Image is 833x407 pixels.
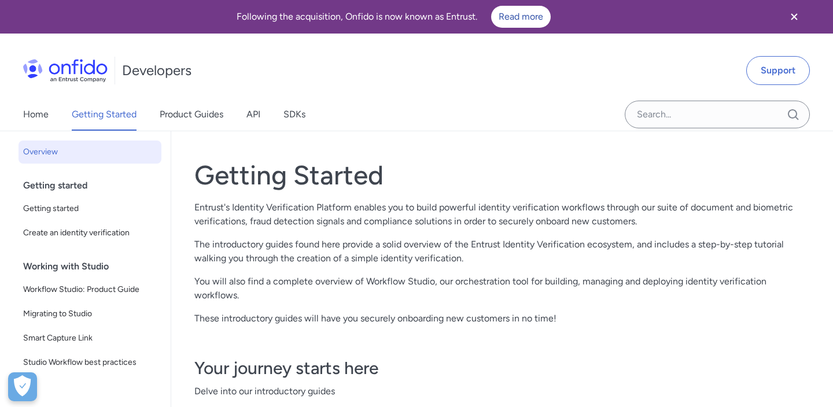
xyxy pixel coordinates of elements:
span: Delve into our introductory guides [194,384,810,398]
span: Getting started [23,202,157,216]
a: Getting Started [72,98,137,131]
span: Workflow Studio: Product Guide [23,283,157,297]
p: Entrust's Identity Verification Platform enables you to build powerful identity verification work... [194,201,810,228]
a: Read more [491,6,551,28]
p: The introductory guides found here provide a solid overview of the Entrust Identity Verification ... [194,238,810,265]
span: Overview [23,145,157,159]
p: These introductory guides will have you securely onboarding new customers in no time! [194,312,810,325]
input: Onfido search input field [625,101,810,128]
a: Getting started [19,197,161,220]
a: SDKs [283,98,305,131]
a: Smart Capture Link [19,327,161,350]
h1: Developers [122,61,191,80]
span: Smart Capture Link [23,331,157,345]
a: Home [23,98,49,131]
a: Product Guides [160,98,223,131]
h1: Getting Started [194,159,810,191]
span: Studio Workflow best practices [23,356,157,369]
a: Migrating to Studio [19,302,161,325]
span: Migrating to Studio [23,307,157,321]
a: Studio Workflow best practices [19,351,161,374]
a: Create an identity verification [19,221,161,245]
div: Working with Studio [23,255,166,278]
p: You will also find a complete overview of Workflow Studio, our orchestration tool for building, m... [194,275,810,302]
a: Overview [19,140,161,164]
img: Onfido Logo [23,59,108,82]
a: Workflow Studio: Product Guide [19,278,161,301]
div: Following the acquisition, Onfido is now known as Entrust. [14,6,773,28]
button: Close banner [773,2,816,31]
span: Create an identity verification [23,226,157,240]
button: Open Preferences [8,372,37,401]
div: Getting started [23,174,166,197]
h3: Your journey starts here [194,357,810,380]
a: API [246,98,260,131]
svg: Close banner [787,10,801,24]
a: Support [746,56,810,85]
div: Cookie Preferences [8,372,37,401]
